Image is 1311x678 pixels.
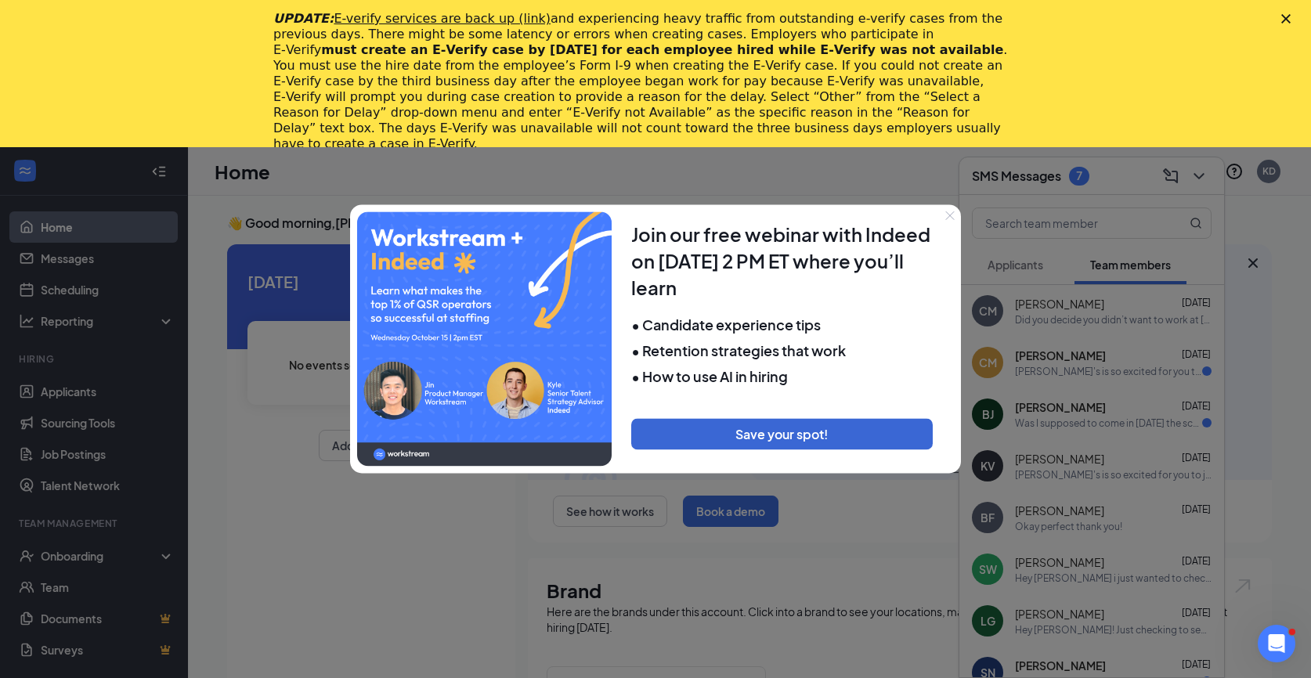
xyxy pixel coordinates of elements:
[1258,625,1295,662] iframe: Intercom live chat
[334,11,551,26] a: E-verify services are back up (link)
[273,11,1013,152] div: and experiencing heavy traffic from outstanding e-verify cases from the previous days. There migh...
[273,11,551,26] i: UPDATE:
[1281,14,1297,23] div: Close
[321,42,1003,57] b: must create an E‑Verify case by [DATE] for each employee hired while E‑Verify was not available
